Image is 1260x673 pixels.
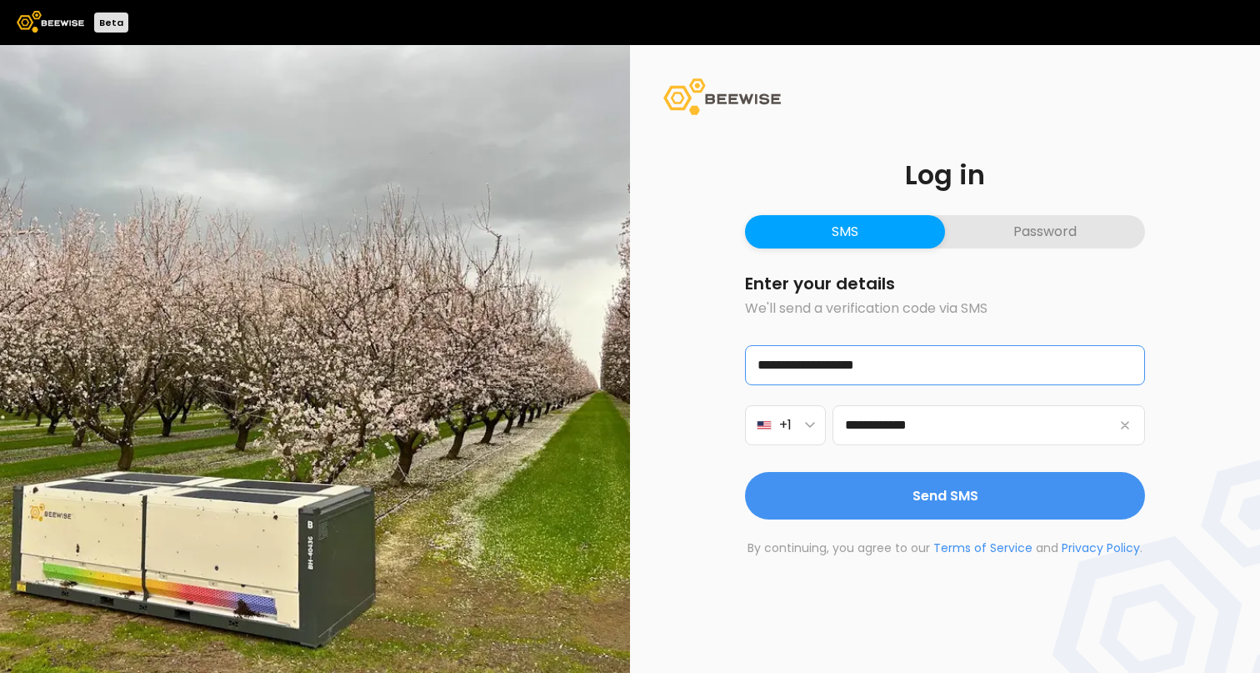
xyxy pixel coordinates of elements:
[933,540,1032,556] a: Terms of Service
[779,414,792,435] span: +1
[745,215,945,249] button: SMS
[745,162,1145,188] h1: Log in
[912,485,978,506] span: Send SMS
[945,215,1145,249] button: Password
[94,13,128,33] div: Beta
[1062,540,1140,556] a: Privacy Policy
[17,11,84,33] img: Beewise logo
[745,472,1145,520] button: Send SMS
[745,540,1145,557] p: By continuing, you agree to our and .
[745,299,1145,319] p: We'll send a verification code via SMS
[1115,415,1135,435] button: Clear phone number
[745,275,1145,292] h2: Enter your details
[745,405,826,445] button: +1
